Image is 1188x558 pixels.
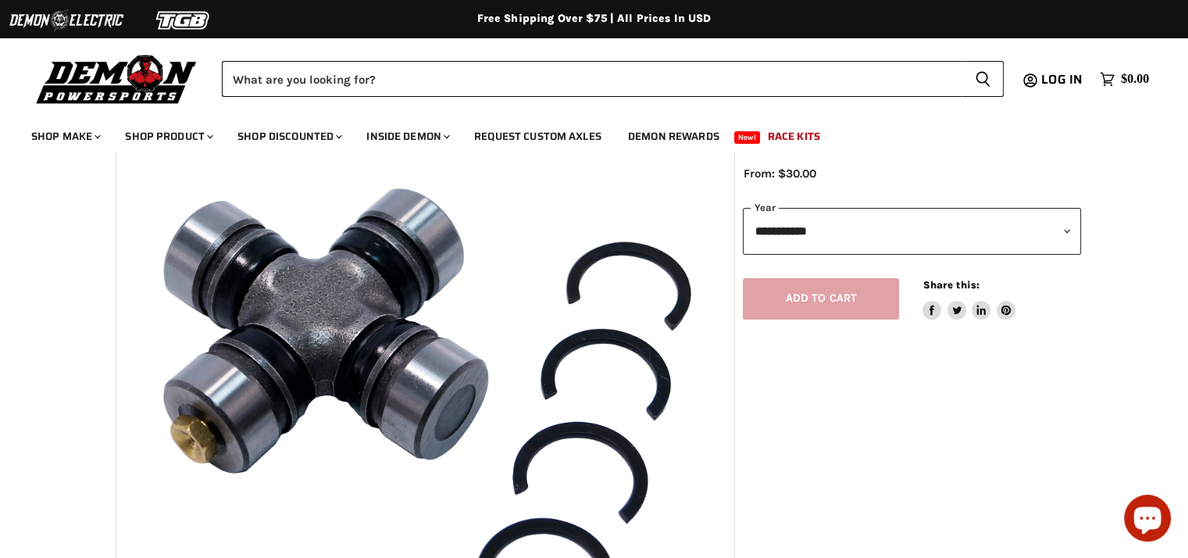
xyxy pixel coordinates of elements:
a: Shop Make [20,120,110,152]
a: Demon Rewards [616,120,731,152]
span: Share this: [922,279,979,291]
ul: Main menu [20,114,1145,152]
inbox-online-store-chat: Shopify online store chat [1119,495,1176,545]
button: Search [962,61,1004,97]
span: $0.00 [1121,72,1149,87]
img: TGB Logo 2 [125,5,242,35]
a: Shop Product [113,120,223,152]
a: Request Custom Axles [462,120,613,152]
a: Inside Demon [355,120,459,152]
input: Search [222,61,962,97]
form: Product [222,61,1004,97]
a: $0.00 [1092,68,1157,91]
img: Demon Electric Logo 2 [8,5,125,35]
span: New! [734,131,761,144]
img: Demon Powersports [31,51,202,106]
a: Log in [1034,73,1092,87]
span: From: $30.00 [743,166,815,181]
select: year [743,208,1080,256]
span: Log in [1041,70,1083,89]
a: Shop Discounted [226,120,351,152]
aside: Share this: [922,278,1015,320]
a: Race Kits [756,120,832,152]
